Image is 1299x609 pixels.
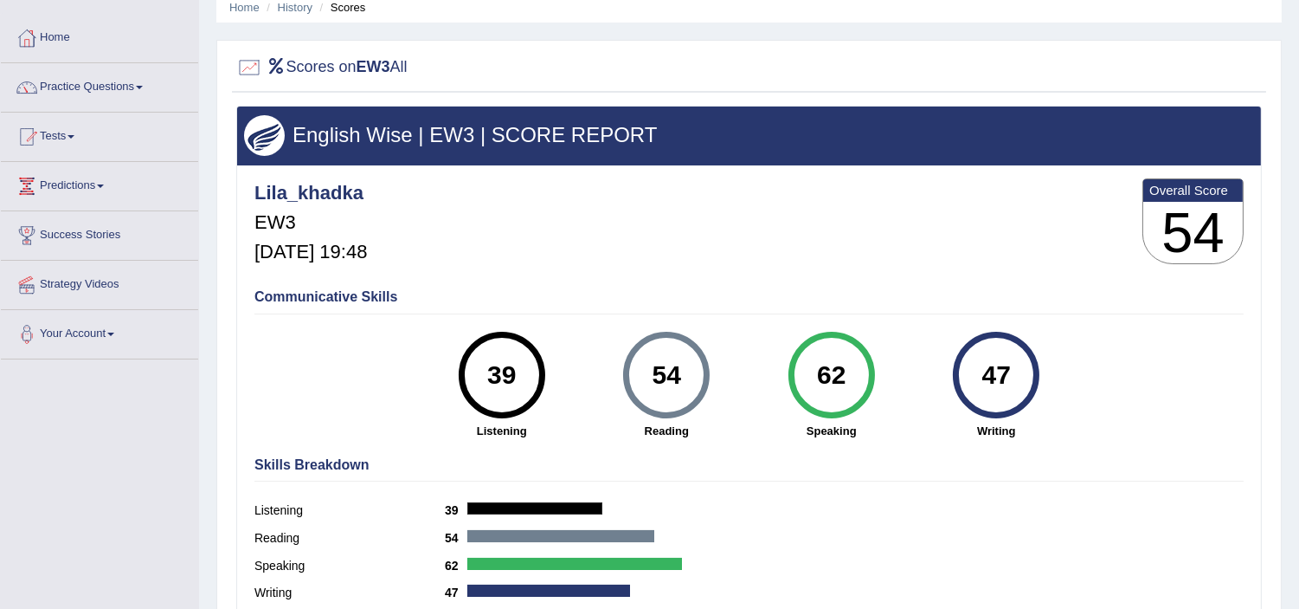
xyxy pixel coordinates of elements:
[1,162,198,205] a: Predictions
[254,242,367,262] h5: [DATE] 19:48
[445,559,467,573] b: 62
[254,529,445,547] label: Reading
[254,183,367,204] h4: Lila_khadka
[593,423,741,439] strong: Reading
[1,14,198,57] a: Home
[1,261,198,304] a: Strategy Videos
[1,310,198,353] a: Your Account
[254,457,1244,473] h4: Skills Breakdown
[470,339,533,411] div: 39
[445,586,467,599] b: 47
[758,423,906,439] strong: Speaking
[1149,183,1237,198] b: Overall Score
[254,289,1244,305] h4: Communicative Skills
[254,584,445,602] label: Writing
[254,212,367,233] h5: EW3
[357,58,390,75] b: EW3
[236,55,408,81] h2: Scores on All
[1,211,198,255] a: Success Stories
[244,115,285,156] img: wings.png
[635,339,698,411] div: 54
[1143,202,1243,264] h3: 54
[229,1,260,14] a: Home
[254,502,445,520] label: Listening
[965,339,1028,411] div: 47
[445,531,467,545] b: 54
[244,124,1254,146] h3: English Wise | EW3 | SCORE REPORT
[445,503,467,517] b: 39
[800,339,863,411] div: 62
[428,423,576,439] strong: Listening
[1,63,198,107] a: Practice Questions
[1,113,198,156] a: Tests
[254,557,445,575] label: Speaking
[923,423,1071,439] strong: Writing
[278,1,312,14] a: History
